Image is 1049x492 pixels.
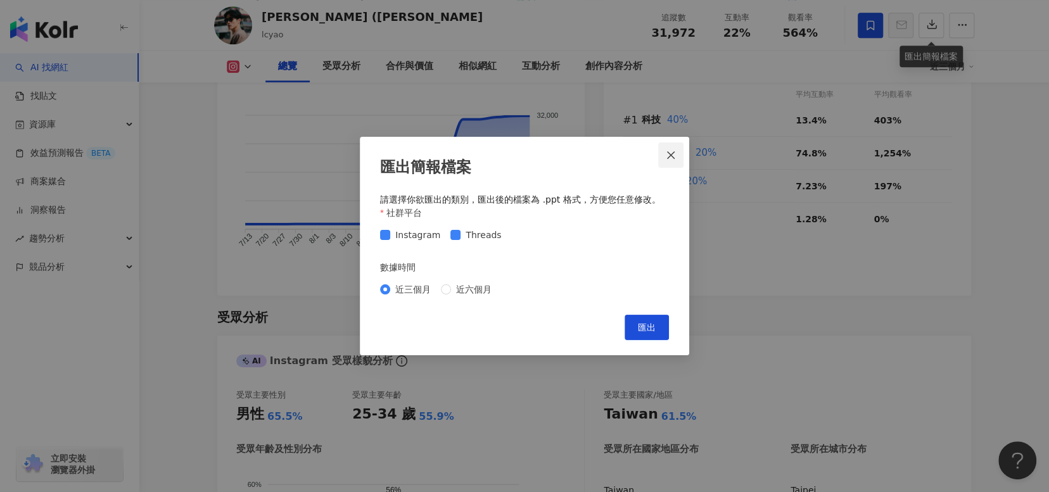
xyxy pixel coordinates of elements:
[638,322,656,332] span: 匯出
[461,228,506,242] span: Threads
[451,282,497,296] span: 近六個月
[390,282,436,296] span: 近三個月
[390,228,445,242] span: Instagram
[625,315,669,340] button: 匯出
[658,142,683,168] button: Close
[380,194,669,206] div: 請選擇你欲匯出的類別，匯出後的檔案為 .ppt 格式，方便您任意修改。
[380,206,431,220] label: 社群平台
[380,157,669,179] div: 匯出簡報檔案
[666,150,676,160] span: close
[380,260,424,274] label: 數據時間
